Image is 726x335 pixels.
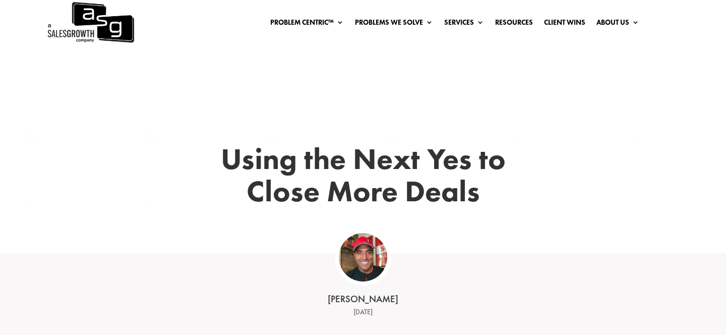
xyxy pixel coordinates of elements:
[444,19,484,30] a: Services
[339,233,387,282] img: ASG Co_alternate lockup (1)
[207,306,519,318] div: [DATE]
[355,19,433,30] a: Problems We Solve
[596,19,639,30] a: About Us
[495,19,533,30] a: Resources
[207,293,519,306] div: [PERSON_NAME]
[544,19,585,30] a: Client Wins
[197,143,529,213] h1: Using the Next Yes to Close More Deals
[270,19,344,30] a: Problem Centric™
